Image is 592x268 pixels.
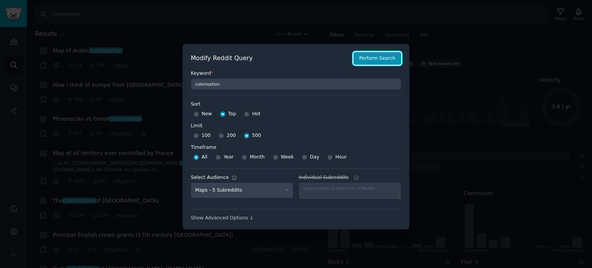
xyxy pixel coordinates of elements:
span: Hot [252,111,261,118]
label: Individual Subreddits [299,174,401,181]
div: Select Audience [191,174,229,181]
h2: Modify Reddit Query [191,54,349,63]
span: New [202,111,212,118]
span: 200 [227,132,235,139]
label: Keyword [191,70,401,77]
button: Perform Search [353,52,401,65]
span: 100 [202,132,210,139]
span: Month [250,154,264,161]
label: Timeframe [191,142,401,151]
span: 500 [252,132,261,139]
div: Show Advanced Options ↓ [191,215,401,222]
span: Week [281,154,294,161]
input: Keyword to search on Reddit [191,78,401,90]
span: Hour [335,154,347,161]
span: Top [228,111,236,118]
span: Year [224,154,234,161]
div: Limit [191,123,202,130]
span: Day [310,154,319,161]
span: All [202,154,207,161]
label: Sort [191,101,401,108]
